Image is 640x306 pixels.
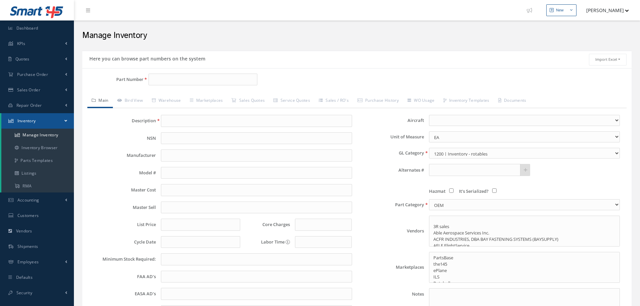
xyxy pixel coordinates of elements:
[17,72,48,77] span: Purchase Order
[556,7,564,13] div: New
[1,113,74,129] a: Inventory
[89,118,156,123] label: Description
[403,94,439,108] a: WO Usage
[17,244,38,249] span: Shipments
[1,154,74,167] a: Parts Templates
[89,187,156,192] label: Master Cost
[87,54,205,62] h5: Here you can browse part numbers on the system
[1,167,74,180] a: Listings
[89,222,156,227] label: List Price
[433,255,616,261] option: PartsBase
[433,230,616,236] option: Able Aerospace Services Inc.
[439,94,494,108] a: Inventory Templates
[357,228,424,233] label: Vendors
[245,222,290,227] label: Core Charges
[17,118,36,124] span: Inventory
[89,274,156,279] label: FAA AD's
[16,102,42,108] span: Repair Order
[357,118,424,123] label: Aircraft
[16,290,32,296] span: Security
[113,94,147,108] a: Bird View
[357,134,424,139] label: Unit of Measure
[17,87,40,93] span: Sales Order
[17,41,25,46] span: KPIs
[16,228,32,234] span: Vendors
[353,94,403,108] a: Purchase History
[87,94,113,108] a: Main
[492,188,497,193] input: It's Serialized?
[357,168,424,173] label: Alternates #
[494,94,531,108] a: Documents
[1,129,74,141] a: Manage Inventory
[185,94,227,108] a: Marketplaces
[16,25,38,31] span: Dashboard
[17,197,39,203] span: Accounting
[16,274,33,280] span: Defaults
[269,94,314,108] a: Service Quotes
[89,291,156,296] label: EASA AD's
[433,236,616,243] option: ACFR INDUSTRIES, DBA BAY FASTENING SYSTEMS (BAYSUPPLY)
[429,188,445,194] span: Hazmat
[89,205,156,210] label: Master Sell
[1,180,74,192] a: RMA
[433,267,616,274] option: ePlane
[89,257,156,262] label: Minimum Stock Required:
[459,188,488,194] span: It's Serialized?
[17,259,39,265] span: Employees
[433,261,616,267] option: the145
[580,4,629,17] button: [PERSON_NAME]
[357,150,424,156] label: GL Category
[546,4,577,16] button: New
[357,265,424,270] label: Marketplaces
[449,188,454,193] input: Hazmat
[82,31,632,41] h2: Manage Inventory
[589,54,627,65] button: Import Excel
[433,280,616,287] option: Rotabull
[1,141,74,154] a: Inventory Browser
[89,136,156,141] label: NSN
[82,77,143,82] label: Part Number
[89,239,156,245] label: Cycle Date
[433,243,616,249] option: AELF FlightService
[357,202,424,207] label: Part Category
[89,153,156,158] label: Manufacturer
[89,170,156,175] label: Model #
[147,94,185,108] a: Warehouse
[15,56,30,62] span: Quotes
[17,213,39,218] span: Customers
[433,223,616,230] option: 3R sales
[433,274,616,280] option: ILS
[245,239,290,245] label: Labor Time
[227,94,269,108] a: Sales Quotes
[314,94,353,108] a: Sales / RO's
